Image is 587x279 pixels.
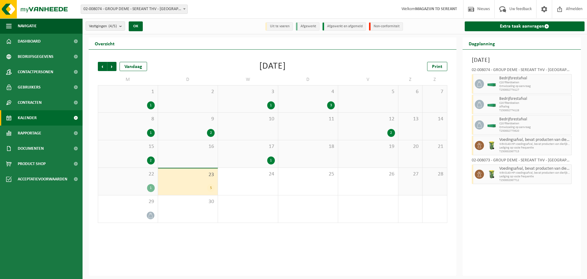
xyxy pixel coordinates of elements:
span: Lediging op vaste frequentie [499,175,570,179]
td: Z [398,74,423,85]
button: OK [129,21,143,31]
span: Documenten [18,141,44,156]
span: Vestigingen [89,22,117,31]
span: 26 [341,171,395,178]
span: Omwisseling op aanvraag [499,85,570,88]
img: HK-XC-20-GN-00 [487,123,496,127]
span: Contactpersonen [18,64,53,80]
span: Afhaling [499,105,570,109]
span: 28 [426,171,444,178]
span: 02-008074 - GROUP DEME - SEREANT THV - ANTWERPEN [81,5,187,13]
span: Gebruikers [18,80,41,95]
span: Voedingsafval, bevat producten van dierlijke oorsprong, onverpakt, categorie 3 [499,166,570,171]
span: T250002774127 [499,88,570,92]
div: 2 [207,129,215,137]
td: V [338,74,398,85]
h2: Overzicht [89,37,121,49]
span: 13 [401,116,419,123]
li: Afgewerkt [296,22,319,31]
img: WB-0140-HPE-GN-50 [487,141,496,150]
span: 4 [281,89,335,95]
span: Print [432,64,442,69]
td: D [278,74,338,85]
span: 12 [341,116,395,123]
span: Bedrijfsgegevens [18,49,54,64]
img: WB-0140-HPE-GN-50 [487,170,496,179]
span: Acceptatievoorwaarden [18,172,67,187]
span: WB-0140-HP voedingsafval, bevat producten van dierlijke oors [499,142,570,146]
td: D [158,74,218,85]
div: 2 [387,129,395,137]
div: 02-008073 - GROUP DEME - SEREANT THV - [GEOGRAPHIC_DATA] [472,158,572,164]
span: 19 [341,143,395,150]
span: 22 [101,171,155,178]
div: 2 [147,156,155,164]
span: 6 [401,89,419,95]
span: C20 filterdoeken [499,122,570,126]
h3: [DATE] [472,56,572,65]
strong: MAGAZIJN TD SEREANT [415,7,457,11]
div: 02-008074 - GROUP DEME - SEREANT THV - [GEOGRAPHIC_DATA] [472,68,572,74]
span: 9 [161,116,215,123]
a: Print [427,62,447,71]
span: 20 [401,143,419,150]
span: 2 [161,89,215,95]
li: Uit te voeren [265,22,293,31]
li: Afgewerkt en afgemeld [323,22,366,31]
span: C20 filterdoeken [499,81,570,85]
span: Bedrijfsrestafval [499,117,570,122]
span: Voedingsafval, bevat producten van dierlijke oorsprong, onverpakt, categorie 3 [499,138,570,142]
span: 15 [101,143,155,150]
img: HK-XC-20-GN-00 [487,102,496,107]
span: T250002067713 [499,150,570,153]
td: M [98,74,158,85]
div: 1 [267,156,275,164]
h2: Dagplanning [463,37,501,49]
div: 1 [147,129,155,137]
span: Product Shop [18,156,46,172]
span: Rapportage [18,126,41,141]
a: Extra taak aanvragen [465,21,585,31]
span: 21 [426,143,444,150]
span: 11 [281,116,335,123]
li: Non-conformiteit [369,22,403,31]
div: Vandaag [120,62,147,71]
span: 5 [341,89,395,95]
span: 24 [221,171,275,178]
span: C20 filterdoeken [499,101,570,105]
button: Vestigingen(4/5) [86,21,125,31]
span: 16 [161,143,215,150]
span: 25 [281,171,335,178]
span: 29 [101,198,155,205]
span: Lediging op vaste frequentie [499,146,570,150]
span: Dashboard [18,34,41,49]
span: Contracten [18,95,42,110]
span: 18 [281,143,335,150]
span: Bedrijfsrestafval [499,76,570,81]
div: 1 [147,101,155,109]
span: 1 [101,89,155,95]
span: 14 [426,116,444,123]
span: Omwisseling op aanvraag [499,126,570,129]
span: Navigatie [18,18,37,34]
div: 5 [207,184,215,192]
span: Volgende [107,62,116,71]
span: Bedrijfsrestafval [499,96,570,101]
span: Kalender [18,110,37,126]
div: 1 [147,184,155,192]
span: 27 [401,171,419,178]
td: Z [423,74,447,85]
div: 3 [327,101,335,109]
span: 8 [101,116,155,123]
span: 3 [221,89,275,95]
td: W [218,74,278,85]
span: 02-008074 - GROUP DEME - SEREANT THV - ANTWERPEN [81,5,188,14]
span: 23 [161,172,215,178]
span: 10 [221,116,275,123]
count: (4/5) [109,24,117,28]
div: [DATE] [259,62,286,71]
span: WB-0140-HP voedingsafval, bevat producten van dierlijke oors [499,171,570,175]
span: T250002773920 [499,129,570,133]
img: HK-XC-20-GN-00 [487,82,496,86]
span: 17 [221,143,275,150]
